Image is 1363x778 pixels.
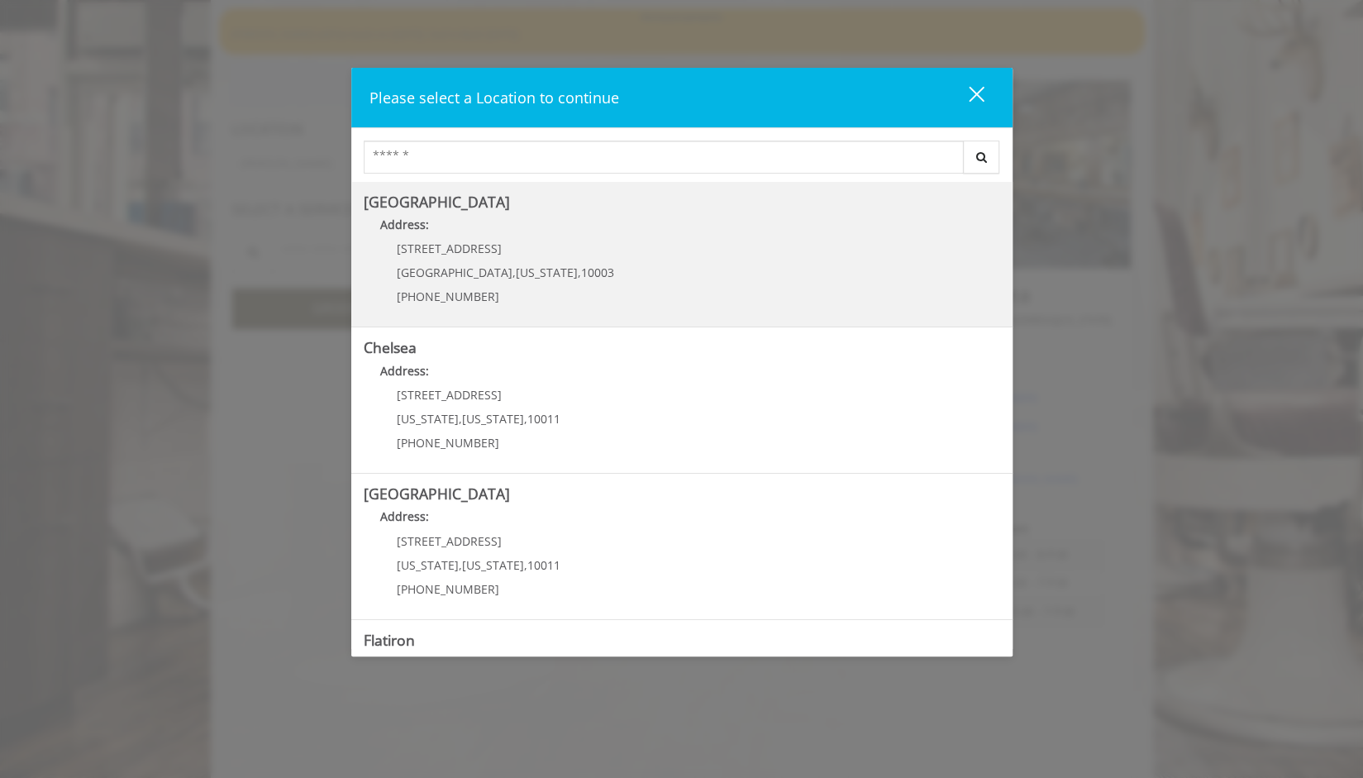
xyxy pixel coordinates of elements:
span: 10011 [527,557,560,573]
b: Address: [380,363,429,379]
span: 10011 [527,411,560,427]
button: close dialog [938,80,994,114]
div: close dialog [950,85,983,110]
input: Search Center [364,141,964,174]
span: 10003 [581,265,614,280]
span: , [578,265,581,280]
span: [US_STATE] [397,557,459,573]
span: [PHONE_NUMBER] [397,435,499,451]
b: Chelsea [364,337,417,357]
b: Address: [380,508,429,524]
span: , [459,411,462,427]
b: [GEOGRAPHIC_DATA] [364,192,510,212]
span: [STREET_ADDRESS] [397,387,502,403]
i: Search button [972,151,991,163]
span: , [524,411,527,427]
div: Center Select [364,141,1000,182]
b: [GEOGRAPHIC_DATA] [364,484,510,504]
span: [US_STATE] [397,411,459,427]
span: [STREET_ADDRESS] [397,241,502,256]
span: [US_STATE] [462,557,524,573]
b: Flatiron [364,630,415,650]
span: , [459,557,462,573]
span: [US_STATE] [516,265,578,280]
span: [PHONE_NUMBER] [397,581,499,597]
span: [PHONE_NUMBER] [397,289,499,304]
span: Please select a Location to continue [369,88,619,107]
b: Address: [380,217,429,232]
span: , [512,265,516,280]
span: , [524,557,527,573]
span: [GEOGRAPHIC_DATA] [397,265,512,280]
span: [US_STATE] [462,411,524,427]
span: [STREET_ADDRESS] [397,533,502,549]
